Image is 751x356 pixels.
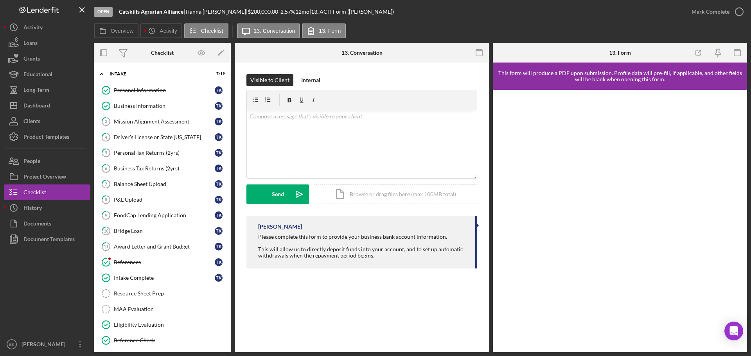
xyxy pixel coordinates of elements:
tspan: 4 [105,134,108,140]
div: Business Tax Returns (2yrs) [114,165,215,172]
div: Send [272,184,284,204]
a: 7Balance Sheet UploadTK [98,176,227,192]
tspan: 5 [105,150,107,155]
label: Overview [111,28,133,34]
div: Open [94,7,113,17]
a: 6Business Tax Returns (2yrs)TK [98,161,227,176]
div: References [114,259,215,265]
text: ES [9,342,14,347]
div: | 13. ACH Form ([PERSON_NAME]) [309,9,394,15]
div: P&L Upload [114,197,215,203]
button: ES[PERSON_NAME] [4,336,90,352]
a: MAA Evaluation [98,301,227,317]
div: Open Intercom Messenger [724,322,743,340]
tspan: 9 [105,213,108,218]
div: T K [215,86,223,94]
a: 11Award Letter and Grant BudgetTK [98,239,227,254]
iframe: Lenderfit form [501,98,740,344]
a: 4Driver's License or State [US_STATE]TK [98,129,227,145]
div: Business Information [114,103,215,109]
label: 13. Conversation [254,28,295,34]
div: 7 / 19 [211,72,225,76]
div: Balance Sheet Upload [114,181,215,187]
div: Bridge Loan [114,228,215,234]
div: T K [215,196,223,204]
div: FoodCap Lending Application [114,212,215,218]
div: 2.57 % [280,9,295,15]
div: Reference Check [114,337,226,343]
button: Mark Complete [684,4,747,20]
button: Activity [140,23,182,38]
div: T K [215,274,223,282]
a: ReferencesTK [98,254,227,270]
tspan: 7 [105,181,108,186]
div: Award Letter and Grant Budget [114,243,215,250]
label: 13. Form [319,28,341,34]
tspan: 11 [104,244,108,249]
div: MAA Evaluation [114,306,226,312]
div: T K [215,102,223,110]
div: Intake [110,72,205,76]
div: Intake Complete [114,275,215,281]
div: $200,000.00 [248,9,280,15]
div: Tianna [PERSON_NAME] | [185,9,248,15]
a: Business InformationTK [98,98,227,114]
a: 5Personal Tax Returns (2yrs)TK [98,145,227,161]
a: 9FoodCap Lending ApplicationTK [98,208,227,223]
div: Internal [301,74,320,86]
button: Document Templates [4,231,90,247]
div: T K [215,243,223,250]
div: [PERSON_NAME] [20,336,70,354]
div: 13. Form [609,50,631,56]
div: Please complete this form to provide your business bank account information. This will allow us t... [258,234,467,259]
tspan: 6 [105,166,108,171]
tspan: 3 [105,119,107,124]
div: Mark Complete [692,4,729,20]
a: Reference Check [98,333,227,348]
div: T K [215,165,223,172]
b: Catskills Agrarian Alliance [119,8,183,15]
a: Eligibility Evaluation [98,317,227,333]
button: 13. Form [302,23,346,38]
button: 13. Conversation [237,23,300,38]
a: 3Mission Alignment AssessmentTK [98,114,227,129]
div: T K [215,211,223,219]
div: T K [215,227,223,235]
div: T K [215,149,223,157]
div: Document Templates [23,231,75,249]
div: Personal Tax Returns (2yrs) [114,150,215,156]
button: Checklist [184,23,228,38]
div: Mission Alignment Assessment [114,118,215,125]
tspan: 8 [105,197,107,202]
div: T K [215,180,223,188]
